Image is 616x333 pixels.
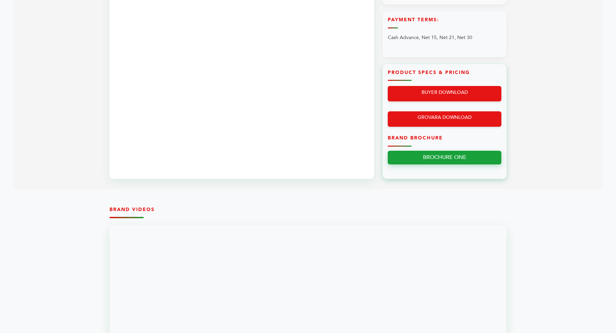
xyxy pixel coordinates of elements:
[388,32,501,44] p: Cash Advance, Net 15, Net 21, Net 30
[388,16,501,28] h3: Payment Terms:
[110,206,506,218] h3: Brand Videos
[388,135,501,147] h3: Brand Brochure
[388,151,501,165] a: BROCHURE ONE
[388,69,501,81] h3: Product Specs & Pricing
[388,111,501,127] a: GROVARA DOWNLOAD
[388,86,501,101] a: BUYER DOWNLOAD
